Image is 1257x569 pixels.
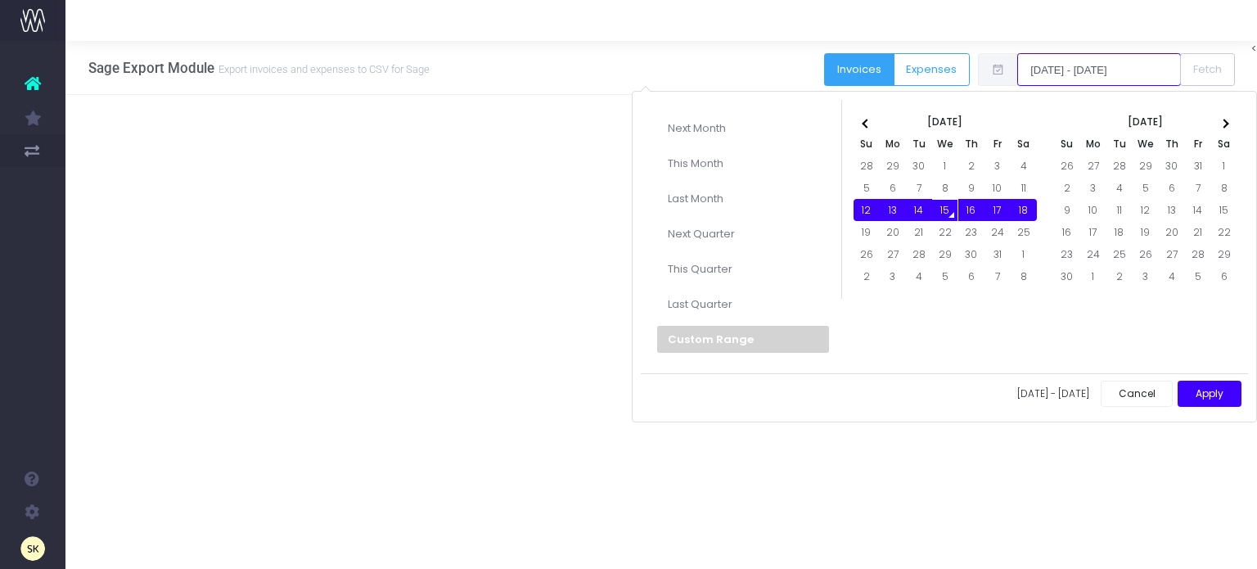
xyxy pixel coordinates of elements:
[1106,155,1133,177] td: 28
[1185,265,1211,287] td: 5
[1159,199,1185,221] td: 13
[657,220,829,247] li: Next Quarter
[657,185,829,212] li: Last Month
[1185,177,1211,199] td: 7
[1101,381,1174,408] button: Cancel
[824,53,971,90] div: Button group
[1011,265,1037,287] td: 8
[880,221,906,243] td: 20
[1054,133,1080,155] th: Su
[1133,199,1159,221] td: 12
[854,265,880,287] td: 2
[1178,381,1241,408] button: Apply
[1011,133,1037,155] th: Sa
[1180,53,1235,86] button: Fetch
[1080,155,1106,177] td: 27
[1159,177,1185,199] td: 6
[20,536,45,561] img: images/default_profile_image.png
[854,155,880,177] td: 28
[958,155,984,177] td: 2
[894,53,971,86] button: Expenses
[1080,133,1106,155] th: Mo
[1159,133,1185,155] th: Th
[1211,155,1237,177] td: 1
[1159,265,1185,287] td: 4
[1159,243,1185,265] td: 27
[880,265,906,287] td: 3
[906,177,932,199] td: 7
[958,243,984,265] td: 30
[1080,243,1106,265] td: 24
[1133,243,1159,265] td: 26
[1080,265,1106,287] td: 1
[984,133,1011,155] th: Fr
[1185,155,1211,177] td: 31
[1211,221,1237,243] td: 22
[932,265,958,287] td: 5
[657,291,829,318] li: Last Quarter
[906,133,932,155] th: Tu
[932,243,958,265] td: 29
[1080,199,1106,221] td: 10
[657,255,829,282] li: This Quarter
[958,221,984,243] td: 23
[932,221,958,243] td: 22
[984,243,1011,265] td: 31
[906,221,932,243] td: 21
[984,155,1011,177] td: 3
[1080,177,1106,199] td: 3
[1211,133,1237,155] th: Sa
[906,155,932,177] td: 30
[1159,155,1185,177] td: 30
[1080,221,1106,243] td: 17
[932,133,958,155] th: We
[1106,199,1133,221] td: 11
[984,221,1011,243] td: 24
[932,155,958,177] td: 1
[657,326,829,353] li: Custom Range
[88,60,430,76] h3: Sage Export Module
[1106,133,1133,155] th: Tu
[958,199,984,221] td: 16
[1011,155,1037,177] td: 4
[1185,199,1211,221] td: 14
[1133,155,1159,177] td: 29
[880,155,906,177] td: 29
[854,199,880,221] td: 12
[1133,177,1159,199] td: 5
[1133,133,1159,155] th: We
[932,177,958,199] td: 8
[1054,221,1080,243] td: 16
[824,53,894,86] button: Invoices
[1017,53,1181,86] input: Select date range
[1133,265,1159,287] td: 3
[657,150,829,177] li: This Month
[1011,243,1037,265] td: 1
[854,133,880,155] th: Su
[1133,221,1159,243] td: 19
[854,243,880,265] td: 26
[880,111,1011,133] th: [DATE]
[958,265,984,287] td: 6
[1011,221,1037,243] td: 25
[1211,265,1237,287] td: 6
[1185,133,1211,155] th: Fr
[984,265,1011,287] td: 7
[1054,177,1080,199] td: 2
[1011,199,1037,221] td: 18
[958,177,984,199] td: 9
[657,115,829,142] li: Next Month
[984,177,1011,199] td: 10
[880,199,906,221] td: 13
[880,177,906,199] td: 6
[958,133,984,155] th: Th
[854,177,880,199] td: 5
[906,243,932,265] td: 28
[932,199,958,221] td: 15
[1080,111,1211,133] th: [DATE]
[1106,177,1133,199] td: 4
[1106,221,1133,243] td: 18
[1159,221,1185,243] td: 20
[1185,243,1211,265] td: 28
[906,199,932,221] td: 14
